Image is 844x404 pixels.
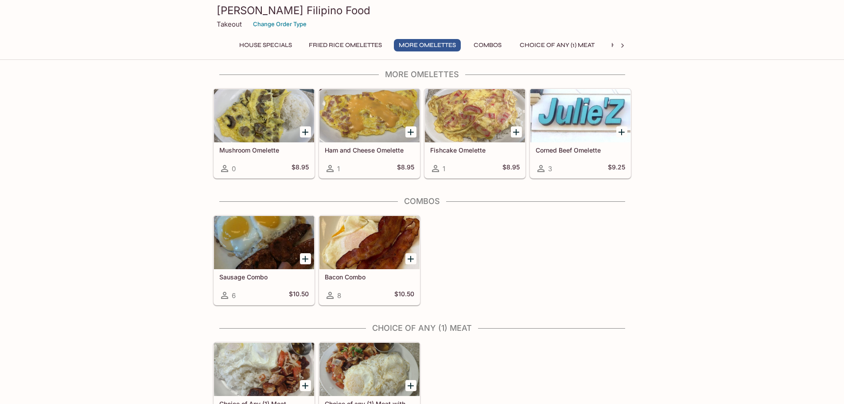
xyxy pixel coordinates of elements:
button: House Specials [234,39,297,51]
button: Change Order Type [249,17,311,31]
button: Fried Rice Omelettes [304,39,387,51]
p: Takeout [217,20,242,28]
h5: $10.50 [394,290,414,301]
div: Ham and Cheese Omelette [319,89,420,142]
button: Add Sausage Combo [300,253,311,264]
span: 8 [337,291,341,300]
a: Ham and Cheese Omelette1$8.95 [319,89,420,178]
div: Sausage Combo [214,216,314,269]
button: Add Choice of Any (1) Meat [300,380,311,391]
div: Mushroom Omelette [214,89,314,142]
h4: Choice of Any (1) Meat [213,323,631,333]
h5: $9.25 [608,163,625,174]
span: 0 [232,165,236,173]
div: Bacon Combo [319,216,420,269]
a: Bacon Combo8$10.50 [319,216,420,305]
span: 1 [337,165,340,173]
h5: Sausage Combo [219,273,309,281]
h4: More Omelettes [213,70,631,79]
h5: Corned Beef Omelette [536,146,625,154]
a: Sausage Combo6$10.50 [214,216,315,305]
div: Choice of Any (1) Meat [214,343,314,396]
button: Add Bacon Combo [405,253,416,264]
button: Add Mushroom Omelette [300,126,311,137]
button: Add Ham and Cheese Omelette [405,126,416,137]
h5: Mushroom Omelette [219,146,309,154]
a: Corned Beef Omelette3$9.25 [530,89,631,178]
span: 6 [232,291,236,300]
h5: $10.50 [289,290,309,301]
h5: Bacon Combo [325,273,414,281]
div: Corned Beef Omelette [530,89,630,142]
h3: [PERSON_NAME] Filipino Food [217,4,628,17]
span: 1 [443,165,445,173]
h5: $8.95 [502,163,520,174]
h5: Fishcake Omelette [430,146,520,154]
div: Choice of any (1) Meat with Fried Rice [319,343,420,396]
h5: Ham and Cheese Omelette [325,146,414,154]
button: More Omelettes [394,39,461,51]
button: Add Corned Beef Omelette [616,126,627,137]
div: Fishcake Omelette [425,89,525,142]
button: Add Fishcake Omelette [511,126,522,137]
button: Hotcakes [607,39,650,51]
button: Combos [468,39,508,51]
h5: $8.95 [292,163,309,174]
button: Choice of Any (1) Meat [515,39,599,51]
span: 3 [548,165,552,173]
h5: $8.95 [397,163,414,174]
a: Mushroom Omelette0$8.95 [214,89,315,178]
h4: Combos [213,196,631,206]
button: Add Choice of any (1) Meat with Fried Rice [405,380,416,391]
a: Fishcake Omelette1$8.95 [424,89,525,178]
